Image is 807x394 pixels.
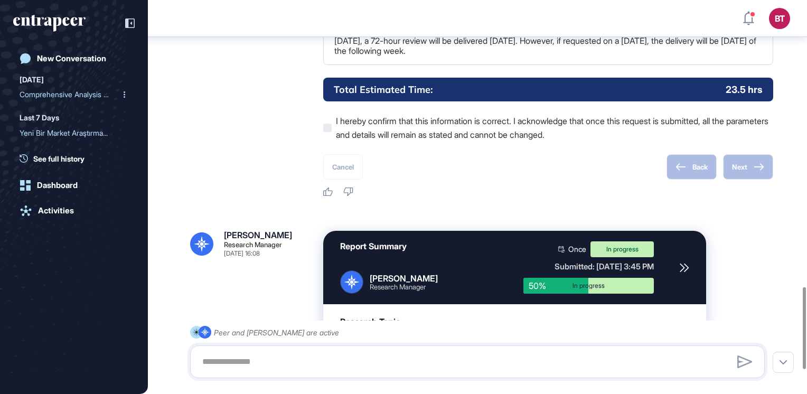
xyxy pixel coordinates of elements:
[33,153,85,164] span: See full history
[523,261,654,271] div: Submitted: [DATE] 3:45 PM
[224,231,292,239] div: [PERSON_NAME]
[224,241,282,248] div: Research Manager
[214,326,339,339] div: Peer and [PERSON_NAME] are active
[13,48,135,69] a: New Conversation
[37,181,78,190] div: Dashboard
[224,250,260,257] div: [DATE] 16:08
[323,114,773,142] label: I hereby confirm that this information is correct. I acknowledge that once this request is submit...
[590,241,654,257] div: In progress
[20,111,59,124] div: Last 7 Days
[370,274,438,284] div: [PERSON_NAME]
[568,246,586,253] span: Once
[20,73,44,86] div: [DATE]
[769,8,790,29] button: BT
[370,284,438,290] div: Research Manager
[334,83,433,96] h6: Total Estimated Time:
[13,175,135,196] a: Dashboard
[20,125,128,142] div: Yeni Bir Market Araştırması İhtiyacı
[523,278,589,294] div: 50%
[340,241,407,251] div: Report Summary
[20,86,128,103] div: Comprehensive Analysis of the Global Solar Photovoltaic Glass Market: Historical Data, Forecasts,...
[340,317,400,327] div: Research Topic
[20,125,120,142] div: Yeni Bir Market Araştırma...
[37,54,106,63] div: New Conversation
[13,200,135,221] a: Activities
[20,153,135,164] a: See full history
[13,15,86,32] div: entrapeer-logo
[531,283,646,289] div: In progress
[726,83,763,96] p: 23.5 hrs
[38,206,74,215] div: Activities
[20,86,120,103] div: Comprehensive Analysis of...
